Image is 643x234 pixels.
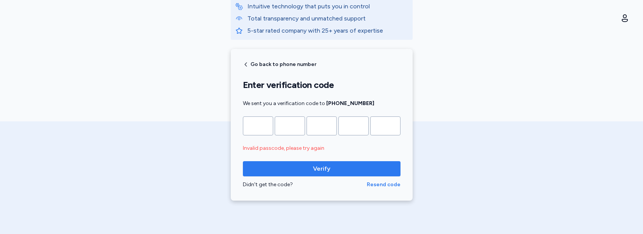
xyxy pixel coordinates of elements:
span: We sent you a verification code to [243,100,374,107]
input: Please enter OTP character 1 [243,116,273,135]
p: 5-star rated company with 25+ years of expertise [247,26,408,35]
input: Please enter OTP character 3 [307,116,337,135]
div: Didn't get the code? [243,181,367,188]
input: Please enter OTP character 2 [275,116,305,135]
input: Please enter OTP character 4 [338,116,369,135]
input: Please enter OTP character 5 [370,116,401,135]
p: Intuitive technology that puts you in control [247,2,408,11]
h1: Enter verification code [243,79,401,91]
span: Go back to phone number [250,62,316,67]
p: Total transparency and unmatched support [247,14,408,23]
button: Resend code [367,181,401,188]
div: Invalid passcode, please try again [243,144,401,152]
span: Verify [313,164,330,173]
button: Verify [243,161,401,176]
strong: [PHONE_NUMBER] [326,100,374,107]
button: Go back to phone number [243,61,316,68]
